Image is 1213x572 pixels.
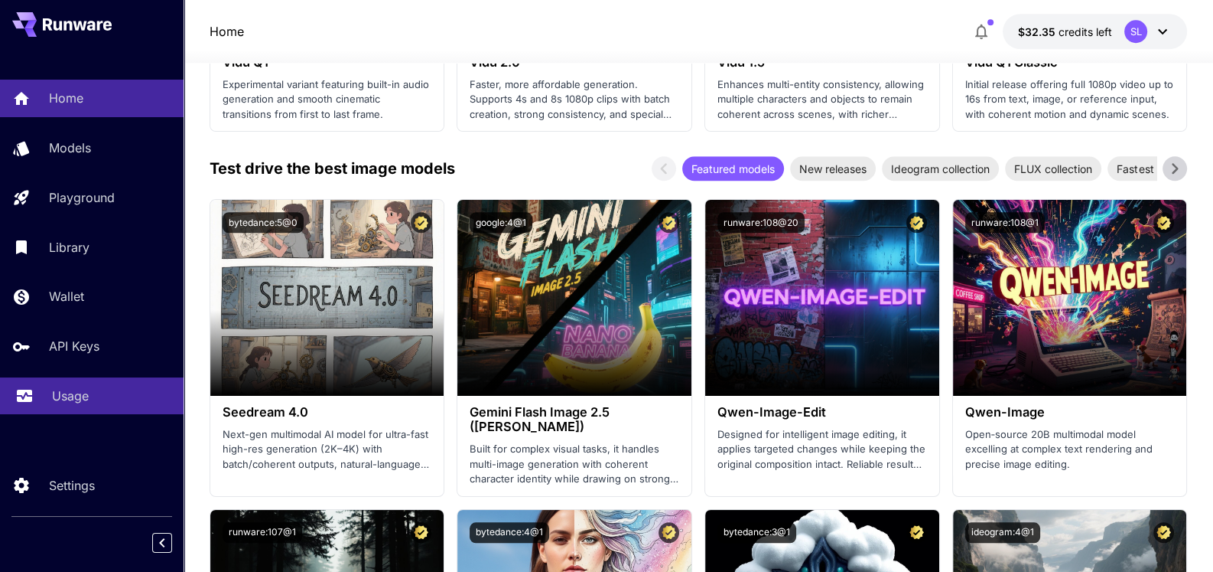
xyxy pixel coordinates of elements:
[682,156,784,181] div: Featured models
[49,188,115,207] p: Playground
[953,200,1187,396] img: alt
[223,212,304,233] button: bytedance:5@0
[49,476,95,495] p: Settings
[682,161,784,177] span: Featured models
[906,522,927,543] button: Certified Model – Vetted for best performance and includes a commercial license.
[223,77,432,123] p: Experimental variant featuring built-in audio generation and smooth cinematic transitions from fi...
[210,22,244,41] a: Home
[223,405,432,420] h3: Seedream 4.0
[1003,14,1187,49] button: $32.3499SL
[457,200,691,396] img: alt
[1107,156,1202,181] div: Fastest models
[411,522,431,543] button: Certified Model – Vetted for best performance and includes a commercial license.
[1153,522,1174,543] button: Certified Model – Vetted for best performance and includes a commercial license.
[717,212,805,233] button: runware:108@20
[1018,25,1059,38] span: $32.35
[210,200,444,396] img: alt
[164,529,184,557] div: Collapse sidebar
[210,157,455,180] p: Test drive the best image models
[411,212,431,233] button: Certified Model – Vetted for best performance and includes a commercial license.
[470,442,679,487] p: Built for complex visual tasks, it handles multi-image generation with coherent character identit...
[965,77,1175,123] p: Initial release offering full 1080p video up to 16s from text, image, or reference input, with co...
[906,212,927,233] button: Certified Model – Vetted for best performance and includes a commercial license.
[1005,156,1101,181] div: FLUX collection
[790,156,876,181] div: New releases
[965,212,1045,233] button: runware:108@1
[223,427,432,472] p: Next-gen multimodal AI model for ultra-fast high-res generation (2K–4K) with batch/coherent outpu...
[1059,25,1112,38] span: credits left
[882,156,999,181] div: Ideogram collection
[49,238,89,257] p: Library
[49,287,84,306] p: Wallet
[965,405,1175,420] h3: Qwen-Image
[49,139,91,157] p: Models
[659,212,679,233] button: Certified Model – Vetted for best performance and includes a commercial license.
[717,77,927,123] p: Enhances multi-entity consistency, allowing multiple characters and objects to remain coherent ac...
[52,387,89,405] p: Usage
[470,522,549,543] button: bytedance:4@1
[223,522,302,543] button: runware:107@1
[790,161,876,177] span: New releases
[965,427,1175,472] p: Open‑source 20B multimodal model excelling at complex text rendering and precise image editing.
[717,427,927,472] p: Designed for intelligent image editing, it applies targeted changes while keeping the original co...
[705,200,939,396] img: alt
[882,161,999,177] span: Ideogram collection
[470,77,679,123] p: Faster, more affordable generation. Supports 4s and 8s 1080p clips with batch creation, strong co...
[1005,161,1101,177] span: FLUX collection
[1153,212,1174,233] button: Certified Model – Vetted for best performance and includes a commercial license.
[965,522,1040,543] button: ideogram:4@1
[659,522,679,543] button: Certified Model – Vetted for best performance and includes a commercial license.
[717,522,796,543] button: bytedance:3@1
[49,89,83,107] p: Home
[717,405,927,420] h3: Qwen-Image-Edit
[210,22,244,41] nav: breadcrumb
[1107,161,1202,177] span: Fastest models
[152,533,172,553] button: Collapse sidebar
[1124,20,1147,43] div: SL
[49,337,99,355] p: API Keys
[1018,24,1112,40] div: $32.3499
[470,212,532,233] button: google:4@1
[470,405,679,434] h3: Gemini Flash Image 2.5 ([PERSON_NAME])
